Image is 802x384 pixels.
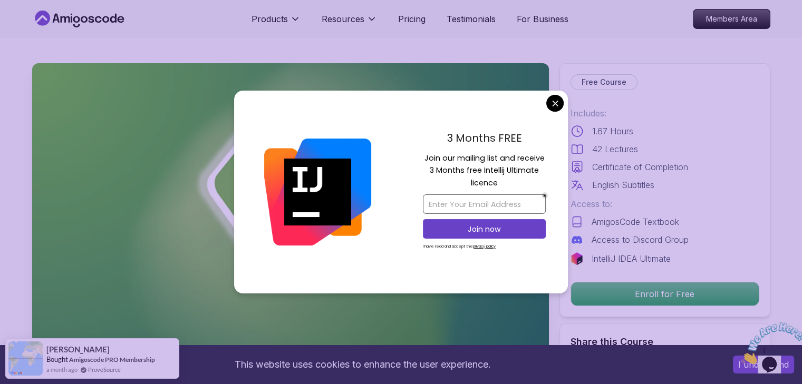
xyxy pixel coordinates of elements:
[517,13,568,25] a: For Business
[571,252,583,265] img: jetbrains logo
[693,9,770,29] a: Members Area
[69,356,155,363] a: Amigoscode PRO Membership
[582,77,626,87] p: Free Course
[46,365,78,374] span: a month ago
[398,13,426,25] a: Pricing
[733,356,794,373] button: Accept cookies
[4,4,8,13] span: 1
[322,13,377,34] button: Resources
[4,4,70,46] img: Chat attention grabber
[592,161,688,173] p: Certificate of Completion
[571,107,759,120] p: Includes:
[571,198,759,210] p: Access to:
[46,345,110,354] span: [PERSON_NAME]
[46,355,68,363] span: Bought
[88,365,121,374] a: ProveSource
[322,13,364,25] p: Resources
[592,215,679,228] p: AmigosCode Textbook
[571,282,759,306] button: Enroll for Free
[447,13,496,25] a: Testimonials
[592,125,633,137] p: 1.67 Hours
[571,282,759,306] p: Enroll for Free
[8,353,717,376] div: This website uses cookies to enhance the user experience.
[592,233,689,246] p: Access to Discord Group
[252,13,301,34] button: Products
[592,143,638,155] p: 42 Lectures
[252,13,288,25] p: Products
[592,179,654,191] p: English Subtitles
[592,252,671,265] p: IntelliJ IDEA Ultimate
[693,9,770,28] p: Members Area
[571,334,759,349] h2: Share this Course
[737,318,802,368] iframe: chat widget
[8,341,43,376] img: provesource social proof notification image
[32,63,549,353] img: spring-boot-for-beginners_thumbnail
